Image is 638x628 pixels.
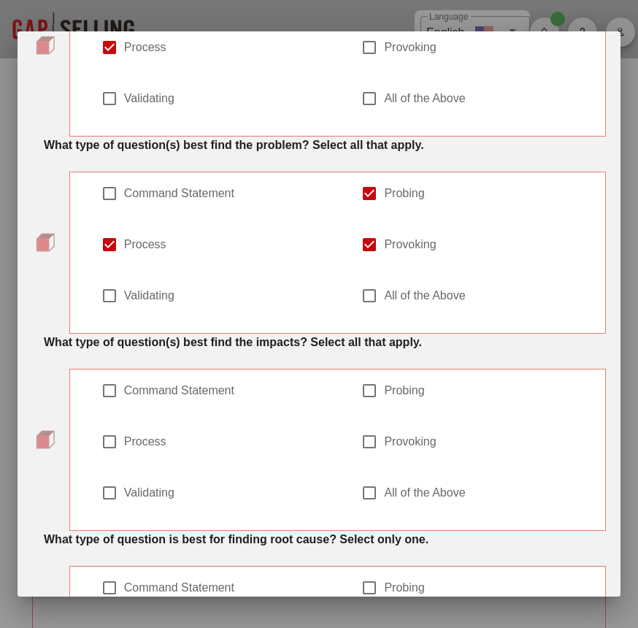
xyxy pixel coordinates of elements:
[36,233,55,252] img: question-bullet.png
[384,383,589,398] label: Probing
[384,186,589,201] label: Probing
[36,36,55,55] img: question-bullet.png
[124,91,329,106] label: Validating
[124,288,329,303] label: Validating
[124,434,329,449] label: Process
[384,237,589,252] label: Provoking
[124,383,329,398] label: Command Statement
[384,434,589,449] label: Provoking
[124,486,329,500] label: Validating
[44,336,422,348] strong: What type of question(s) best find the impacts? Select all that apply.
[36,430,55,449] img: question-bullet.png
[44,139,424,151] strong: What type of question(s) best find the problem? Select all that apply.
[44,533,428,545] strong: What type of question is best for finding root cause? Select only one.
[124,40,329,55] label: Process
[124,186,329,201] label: Command Statement
[384,288,589,303] label: All of the Above
[384,486,589,500] label: All of the Above
[384,91,589,106] label: All of the Above
[384,40,589,55] label: Provoking
[124,237,329,252] label: Process
[124,581,329,595] label: Command Statement
[384,581,589,595] label: Probing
